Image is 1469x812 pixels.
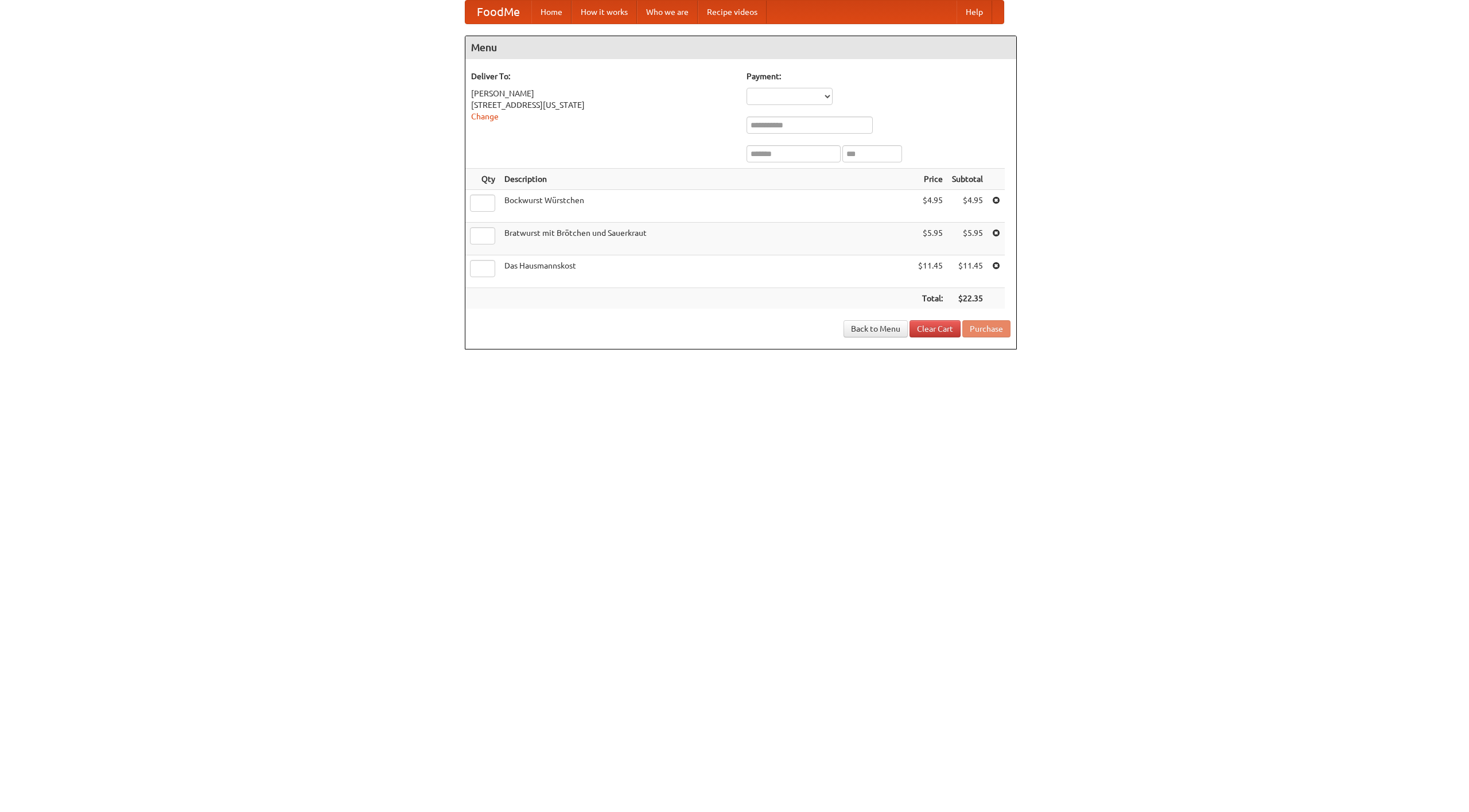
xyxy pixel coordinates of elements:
[471,71,735,82] h5: Deliver To:
[947,169,988,190] th: Subtotal
[844,320,908,337] a: Back to Menu
[500,190,914,223] td: Bockwurst Würstchen
[914,223,947,255] td: $5.95
[947,190,988,223] td: $4.95
[914,288,947,309] th: Total:
[531,1,572,24] a: Home
[747,71,1011,82] h5: Payment:
[637,1,698,24] a: Who we are
[500,255,914,288] td: Das Hausmannskost
[465,36,1016,59] h4: Menu
[471,99,735,111] div: [STREET_ADDRESS][US_STATE]
[471,112,499,121] a: Change
[572,1,637,24] a: How it works
[471,88,735,99] div: [PERSON_NAME]
[914,169,947,190] th: Price
[500,223,914,255] td: Bratwurst mit Brötchen und Sauerkraut
[500,169,914,190] th: Description
[957,1,992,24] a: Help
[465,1,531,24] a: FoodMe
[910,320,961,337] a: Clear Cart
[947,255,988,288] td: $11.45
[947,223,988,255] td: $5.95
[914,255,947,288] td: $11.45
[698,1,767,24] a: Recipe videos
[962,320,1011,337] button: Purchase
[947,288,988,309] th: $22.35
[465,169,500,190] th: Qty
[914,190,947,223] td: $4.95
